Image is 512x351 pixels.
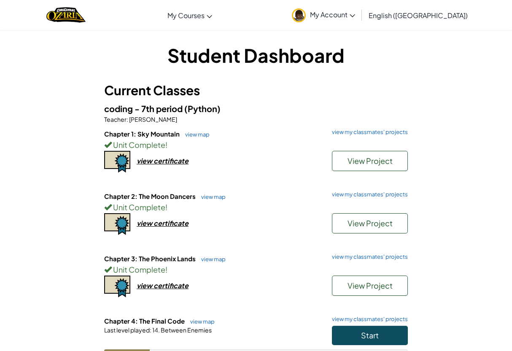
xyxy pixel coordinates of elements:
a: view map [197,193,226,200]
span: English ([GEOGRAPHIC_DATA]) [369,11,468,20]
h1: Student Dashboard [104,42,408,68]
a: Ozaria by CodeCombat logo [46,6,86,24]
span: Unit Complete [112,140,165,150]
span: View Project [348,156,393,166]
span: [PERSON_NAME] [128,115,177,123]
a: view my classmates' projects [328,316,408,322]
span: My Account [310,10,355,19]
a: view my classmates' projects [328,254,408,260]
span: ! [165,202,167,212]
button: View Project [332,151,408,171]
a: view my classmates' projects [328,129,408,135]
a: English ([GEOGRAPHIC_DATA]) [364,4,472,27]
a: view certificate [104,156,189,165]
a: My Courses [163,4,216,27]
div: view certificate [137,219,189,228]
span: Start [361,330,379,340]
a: view certificate [104,219,189,228]
img: avatar [292,8,306,22]
span: My Courses [167,11,205,20]
button: View Project [332,276,408,296]
span: : [127,115,128,123]
img: certificate-icon.png [104,151,130,173]
span: Chapter 2: The Moon Dancers [104,192,197,200]
span: : [150,326,151,334]
a: view my classmates' projects [328,192,408,197]
img: certificate-icon.png [104,276,130,297]
span: ! [165,265,167,274]
a: view map [197,256,226,263]
span: Unit Complete [112,265,165,274]
button: View Project [332,213,408,233]
span: (Python) [184,103,221,114]
a: view map [181,131,210,138]
div: view certificate [137,156,189,165]
span: Unit Complete [112,202,165,212]
span: Last level played [104,326,150,334]
h3: Current Classes [104,81,408,100]
button: Start [332,326,408,345]
span: View Project [348,281,393,290]
a: view map [186,318,215,325]
span: Teacher [104,115,127,123]
span: coding - 7th period [104,103,184,114]
span: ! [165,140,167,150]
a: My Account [288,2,359,28]
img: certificate-icon.png [104,213,130,235]
span: View Project [348,218,393,228]
a: view certificate [104,281,189,290]
span: Chapter 1: Sky Mountain [104,130,181,138]
span: Chapter 3: The Phoenix Lands [104,255,197,263]
span: Chapter 4: The Final Code [104,317,186,325]
span: Between Enemies [160,326,212,334]
span: 14. [151,326,160,334]
img: Home [46,6,86,24]
div: view certificate [137,281,189,290]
